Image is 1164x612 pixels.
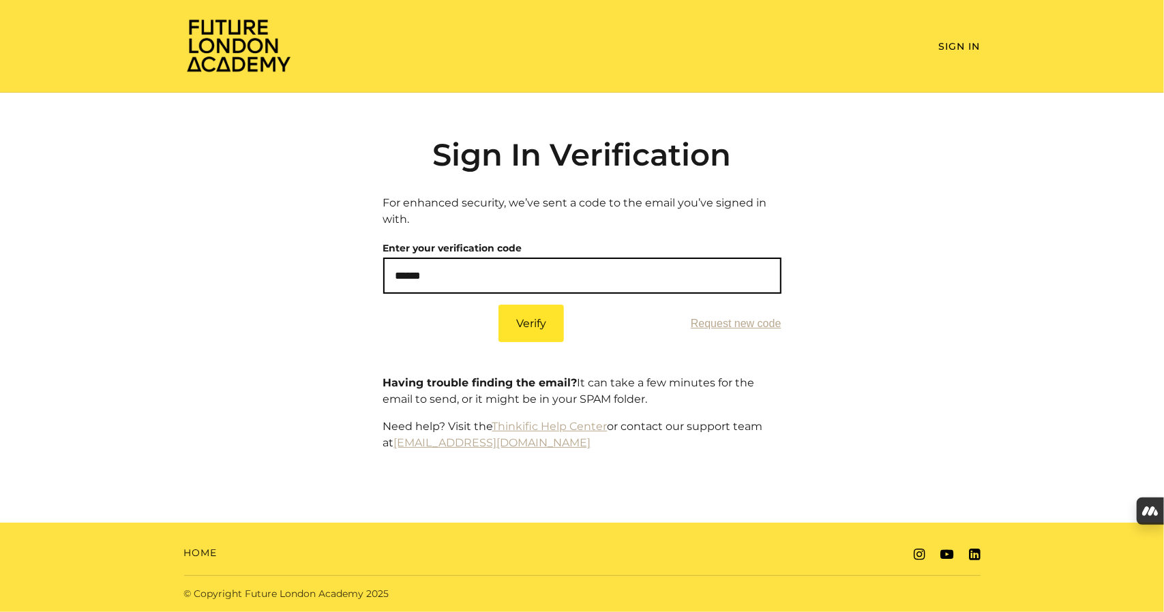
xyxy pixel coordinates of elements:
[939,40,981,52] a: Sign In
[184,18,293,73] img: Home Page
[394,436,591,449] a: [EMAIL_ADDRESS][DOMAIN_NAME]
[383,418,781,451] p: Need help? Visit the or contact our support team at
[383,195,781,228] p: For enhanced security, we’ve sent a code to the email you’ve signed in with.
[173,587,582,601] div: © Copyright Future London Academy 2025
[383,136,781,173] h2: Sign In Verification
[383,375,781,408] p: It can take a few minutes for the email to send, or it might be in your SPAM folder.
[498,305,564,342] button: Verify
[383,376,578,389] strong: Having trouble finding the email?
[492,420,608,433] a: Thinkific Help Center
[184,546,218,560] a: Home
[383,239,522,258] label: Enter your verification code
[691,318,781,330] button: Request new code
